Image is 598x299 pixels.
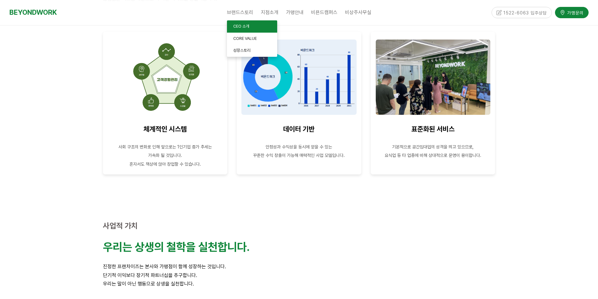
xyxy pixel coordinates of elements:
a: 비욘드캠퍼스 [307,5,341,20]
span: 가맹안내 [286,9,304,15]
img: 9cb77fd01d569.png [124,40,206,115]
a: CORE VALUE [227,33,277,45]
a: BEYONDWORK [9,7,57,18]
span: CORE VALUE [233,36,257,41]
span: 비욘드캠퍼스 [311,9,337,15]
span: 비상주사무실 [345,9,371,15]
span: 지점소개 [261,9,278,15]
p: 단기적 이익보다 장기적 파트너십을 추구합니다. [103,271,495,280]
span: 성장스토리 [233,48,251,53]
img: 78b30d5fd13f0.png [241,40,357,115]
span: 요식업 등 타 업종에 비해 상대적으로 운영이 용이합니다. [385,153,481,158]
span: CEO 소개 [233,24,249,29]
strong: 표준화된 서비스 [411,125,455,133]
a: 성장스토리 [227,45,277,57]
a: 지점소개 [257,5,282,20]
a: 가맹안내 [282,5,307,20]
strong: 사업적 가치 [103,221,138,230]
span: 꾸준한 수익 창출이 가능해 매력적인 사업 모델입니다. [253,153,345,158]
p: 진정한 프랜차이즈는 본사와 가맹점이 함께 성장하는 것입니다. [103,262,495,271]
img: c9fa1a675cfa6.jpg [376,40,490,115]
a: 가맹문의 [555,7,589,18]
strong: 체계적인 시스템 [143,125,187,133]
span: 기본적으로 공간임대업의 성격을 띄고 있으므로, [392,144,474,149]
span: 안정성과 수익성을 동시에 얻을 수 있는 [266,144,332,149]
span: 가맹문의 [565,9,584,15]
strong: 데이터 기반 [283,125,315,133]
span: 사회 구조의 변화로 인해 앞으로는 1인기업 증가 추세는 [118,144,212,149]
span: 가속화 될 것입니다. [148,153,182,158]
span: 브랜드스토리 [227,9,253,15]
a: CEO 소개 [227,20,277,33]
span: 혼자서도 책상에 앉아 창업할 수 있습니다. [129,162,201,167]
strong: 우리는 상생의 철학을 실천합니다. [103,240,250,254]
p: 우리는 말이 아닌 행동으로 상생을 실천합니다. [103,280,495,288]
a: 비상주사무실 [341,5,375,20]
a: 브랜드스토리 [223,5,257,20]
